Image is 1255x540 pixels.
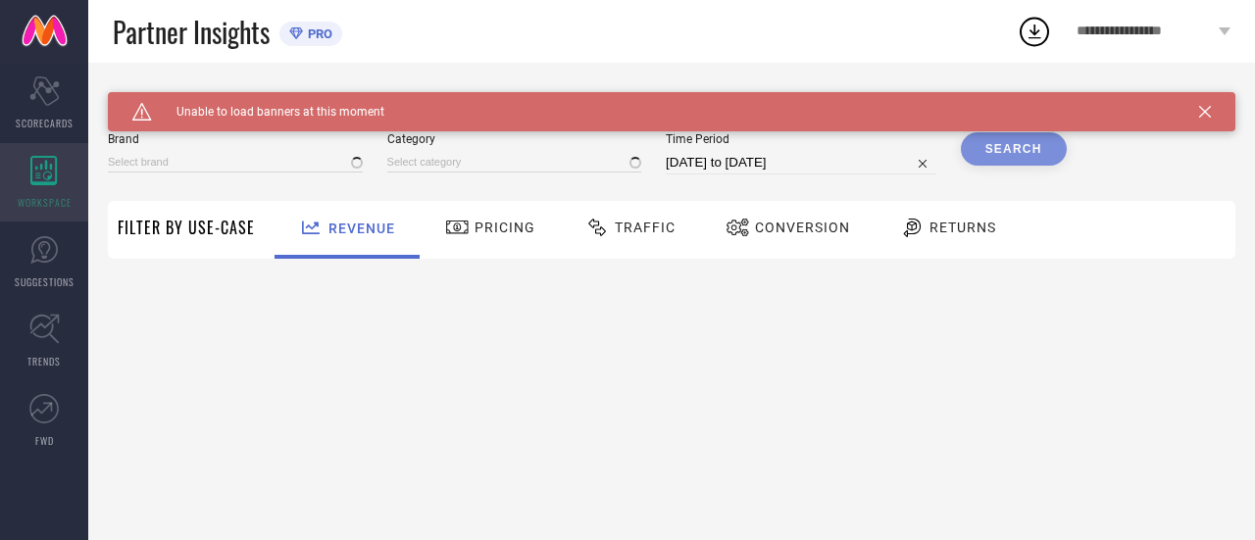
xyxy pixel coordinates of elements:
span: Traffic [615,220,676,235]
span: TRENDS [27,354,61,368]
span: WORKSPACE [18,195,72,210]
span: Pricing [475,220,535,235]
span: Returns [929,220,996,235]
input: Select category [387,152,642,172]
span: SUGGESTIONS [15,274,75,289]
span: PRO [303,26,332,41]
span: Brand [108,132,363,146]
span: Conversion [755,220,850,235]
span: Partner Insights [113,12,270,52]
input: Select time period [666,151,936,174]
span: Time Period [666,132,936,146]
span: Filter By Use-Case [118,216,255,239]
span: SYSTEM WORKSPACE [108,92,244,108]
input: Select brand [108,152,363,172]
span: SCORECARDS [16,116,74,130]
span: FWD [35,433,54,448]
span: Category [387,132,642,146]
div: Open download list [1017,14,1052,49]
span: Revenue [328,221,395,236]
span: Unable to load banners at this moment [152,105,384,119]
